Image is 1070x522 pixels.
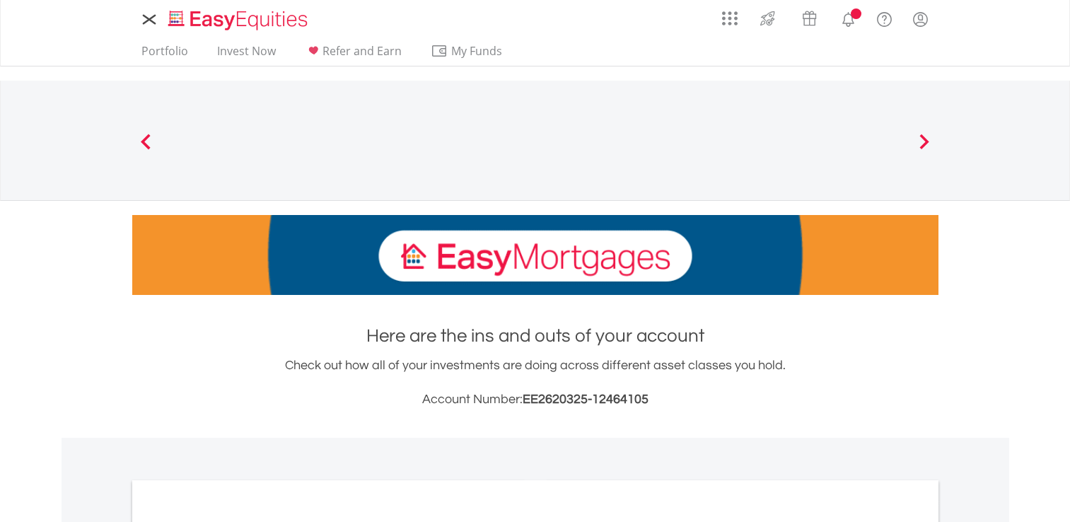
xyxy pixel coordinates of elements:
[830,4,866,32] a: Notifications
[322,43,402,59] span: Refer and Earn
[722,11,738,26] img: grid-menu-icon.svg
[713,4,747,26] a: AppsGrid
[165,8,313,32] img: EasyEquities_Logo.png
[136,44,194,66] a: Portfolio
[902,4,938,35] a: My Profile
[132,215,938,295] img: EasyMortage Promotion Banner
[211,44,281,66] a: Invest Now
[132,356,938,410] div: Check out how all of your investments are doing across different asset classes you hold.
[789,4,830,30] a: Vouchers
[132,390,938,410] h3: Account Number:
[299,44,407,66] a: Refer and Earn
[756,7,779,30] img: thrive-v2.svg
[798,7,821,30] img: vouchers-v2.svg
[163,4,313,32] a: Home page
[866,4,902,32] a: FAQ's and Support
[431,42,523,60] span: My Funds
[523,393,649,406] span: EE2620325-12464105
[132,323,938,349] h1: Here are the ins and outs of your account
